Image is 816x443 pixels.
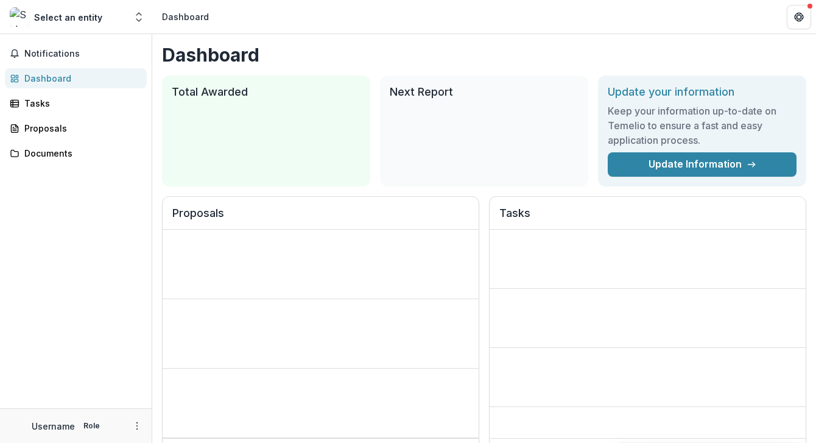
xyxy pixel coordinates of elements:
nav: breadcrumb [157,8,214,26]
button: More [130,419,144,433]
p: Username [32,420,75,433]
h2: Tasks [499,207,796,230]
h2: Next Report [390,85,579,99]
div: Dashboard [162,10,209,23]
div: Tasks [24,97,137,110]
h3: Keep your information up-to-date on Temelio to ensure a fast and easy application process. [608,104,797,147]
button: Get Help [787,5,811,29]
a: Update Information [608,152,797,177]
a: Proposals [5,118,147,138]
h1: Dashboard [162,44,806,66]
button: Notifications [5,44,147,63]
a: Dashboard [5,68,147,88]
div: Select an entity [34,11,102,24]
button: Open entity switcher [130,5,147,29]
h2: Update your information [608,85,797,99]
div: Dashboard [24,72,137,85]
h2: Total Awarded [172,85,361,99]
a: Documents [5,143,147,163]
p: Role [80,420,104,431]
a: Tasks [5,93,147,113]
div: Documents [24,147,137,160]
h2: Proposals [172,207,469,230]
img: Select an entity [10,7,29,27]
div: Proposals [24,122,137,135]
span: Notifications [24,49,142,59]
